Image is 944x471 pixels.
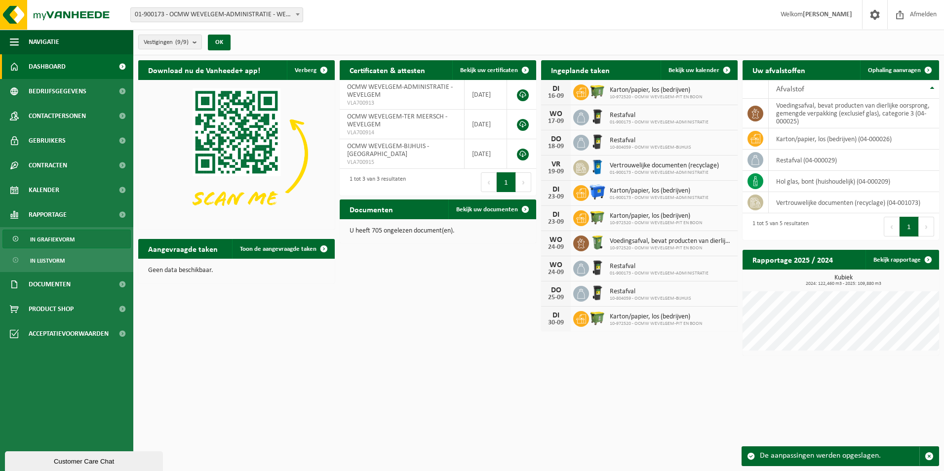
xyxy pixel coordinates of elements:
[776,85,804,93] span: Afvalstof
[589,108,606,125] img: WB-0240-HPE-BK-01
[546,219,566,226] div: 23-09
[546,110,566,118] div: WO
[589,209,606,226] img: WB-1100-HPE-GN-50
[610,220,702,226] span: 10-972520 - OCMW WEVELGEM-PIT EN BOON
[340,60,435,79] h2: Certificaten & attesten
[29,79,86,104] span: Bedrijfsgegevens
[240,246,316,252] span: Toon de aangevraagde taken
[610,119,708,125] span: 01-900173 - OCMW WEVELGEM-ADMINISTRATIE
[29,153,67,178] span: Contracten
[769,128,939,150] td: karton/papier, los (bedrijven) (04-000026)
[516,172,531,192] button: Next
[661,60,737,80] a: Bekijk uw kalender
[138,60,270,79] h2: Download nu de Vanheede+ app!
[29,30,59,54] span: Navigatie
[347,99,457,107] span: VLA700913
[546,236,566,244] div: WO
[610,245,733,251] span: 10-972520 - OCMW WEVELGEM-PIT EN BOON
[769,171,939,192] td: hol glas, bont (huishoudelijk) (04-000209)
[589,234,606,251] img: WB-0240-HPE-GN-50
[760,447,919,466] div: De aanpassingen werden opgeslagen.
[546,319,566,326] div: 30-09
[868,67,921,74] span: Ophaling aanvragen
[669,67,719,74] span: Bekijk uw kalender
[347,158,457,166] span: VLA700915
[460,67,518,74] span: Bekijk uw certificaten
[347,113,447,128] span: OCMW WEVELGEM-TER MEERSCH - WEVELGEM
[481,172,497,192] button: Previous
[465,110,507,139] td: [DATE]
[131,8,303,22] span: 01-900173 - OCMW WEVELGEM-ADMINISTRATIE - WEVELGEM
[29,272,71,297] span: Documenten
[610,212,702,220] span: Karton/papier, los (bedrijven)
[208,35,231,50] button: OK
[610,313,702,321] span: Karton/papier, los (bedrijven)
[610,137,691,145] span: Restafval
[2,251,131,270] a: In lijstvorm
[610,94,702,100] span: 10-972520 - OCMW WEVELGEM-PIT EN BOON
[546,194,566,200] div: 23-09
[295,67,316,74] span: Verberg
[350,228,526,235] p: U heeft 705 ongelezen document(en).
[546,186,566,194] div: DI
[347,129,457,137] span: VLA700914
[29,128,66,153] span: Gebruikers
[5,449,165,471] iframe: chat widget
[130,7,303,22] span: 01-900173 - OCMW WEVELGEM-ADMINISTRATIE - WEVELGEM
[860,60,938,80] a: Ophaling aanvragen
[347,143,429,158] span: OCMW WEVELGEM-BIJHUIS - [GEOGRAPHIC_DATA]
[546,168,566,175] div: 19-09
[345,171,406,193] div: 1 tot 3 van 3 resultaten
[138,239,228,258] h2: Aangevraagde taken
[546,93,566,100] div: 16-09
[148,267,325,274] p: Geen data beschikbaar.
[884,217,900,236] button: Previous
[175,39,189,45] count: (9/9)
[29,54,66,79] span: Dashboard
[589,259,606,276] img: WB-0240-HPE-BK-01
[465,139,507,169] td: [DATE]
[610,263,708,271] span: Restafval
[30,230,75,249] span: In grafiekvorm
[497,172,516,192] button: 1
[144,35,189,50] span: Vestigingen
[546,118,566,125] div: 17-09
[747,216,809,237] div: 1 tot 5 van 5 resultaten
[589,83,606,100] img: WB-1100-HPE-GN-50
[610,162,719,170] span: Vertrouwelijke documenten (recyclage)
[610,187,708,195] span: Karton/papier, los (bedrijven)
[589,310,606,326] img: WB-1100-HPE-GN-50
[30,251,65,270] span: In lijstvorm
[546,294,566,301] div: 25-09
[919,217,934,236] button: Next
[610,86,702,94] span: Karton/papier, los (bedrijven)
[589,133,606,150] img: WB-0240-HPE-BK-01
[743,250,843,269] h2: Rapportage 2025 / 2024
[743,60,815,79] h2: Uw afvalstoffen
[29,297,74,321] span: Product Shop
[347,83,453,99] span: OCMW WEVELGEM-ADMINISTRATIE - WEVELGEM
[138,80,335,228] img: Download de VHEPlus App
[340,199,403,219] h2: Documenten
[769,150,939,171] td: restafval (04-000029)
[546,261,566,269] div: WO
[29,104,86,128] span: Contactpersonen
[589,284,606,301] img: WB-0240-HPE-BK-01
[138,35,202,49] button: Vestigingen(9/9)
[287,60,334,80] button: Verberg
[610,271,708,276] span: 01-900173 - OCMW WEVELGEM-ADMINISTRATIE
[546,312,566,319] div: DI
[610,145,691,151] span: 10-804059 - OCMW WEVELGEM-BIJHUIS
[465,80,507,110] td: [DATE]
[900,217,919,236] button: 1
[610,112,708,119] span: Restafval
[456,206,518,213] span: Bekijk uw documenten
[865,250,938,270] a: Bekijk rapportage
[546,135,566,143] div: DO
[747,275,939,286] h3: Kubiek
[546,143,566,150] div: 18-09
[769,99,939,128] td: voedingsafval, bevat producten van dierlijke oorsprong, gemengde verpakking (exclusief glas), cat...
[610,195,708,201] span: 01-900173 - OCMW WEVELGEM-ADMINISTRATIE
[610,321,702,327] span: 10-972520 - OCMW WEVELGEM-PIT EN BOON
[29,178,59,202] span: Kalender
